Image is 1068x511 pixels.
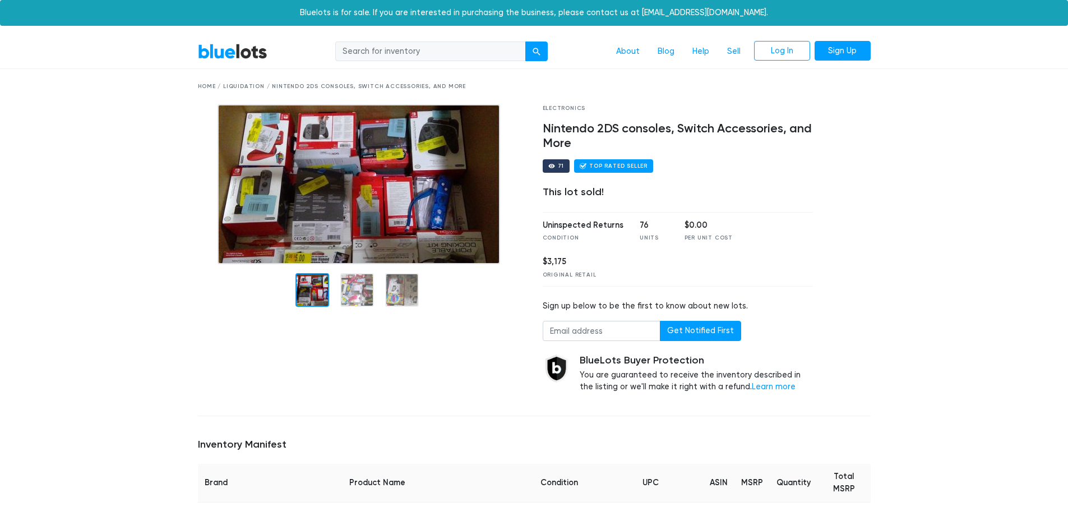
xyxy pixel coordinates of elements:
th: Condition [520,464,598,502]
input: Email address [543,321,660,341]
th: Quantity [770,464,817,502]
img: buyer_protection_shield-3b65640a83011c7d3ede35a8e5a80bfdfaa6a97447f0071c1475b91a4b0b3d01.png [543,355,571,383]
div: Top Rated Seller [589,163,648,169]
a: Blog [649,41,683,62]
a: Learn more [752,382,796,392]
div: Per Unit Cost [685,234,733,242]
h5: Inventory Manifest [198,439,871,451]
img: WIN_20180807_12_39_20_Pro_1_2.jpg [218,104,500,264]
a: Help [683,41,718,62]
th: ASIN [703,464,734,502]
input: Search for inventory [335,42,526,62]
div: This lot sold! [543,186,813,199]
button: Get Notified First [660,321,741,341]
th: Brand [198,464,234,502]
h5: BlueLots Buyer Protection [580,355,813,367]
a: Sign Up [815,41,871,61]
div: Electronics [543,104,813,113]
a: About [607,41,649,62]
div: Home / Liquidation / Nintendo 2DS consoles, Switch Accessories, and More [198,82,871,91]
div: $0.00 [685,219,733,232]
div: Condition [543,234,623,242]
th: Product Name [234,464,521,502]
th: MSRP [734,464,770,502]
a: Log In [754,41,810,61]
div: Sign up below to be the first to know about new lots. [543,300,813,312]
th: UPC [598,464,703,502]
a: BlueLots [198,43,267,59]
th: Total MSRP [817,464,871,502]
h4: Nintendo 2DS consoles, Switch Accessories, and More [543,122,813,151]
div: 76 [640,219,668,232]
div: You are guaranteed to receive the inventory described in the listing or we'll make it right with ... [580,355,813,393]
div: 71 [558,163,565,169]
div: $3,175 [543,256,597,268]
div: Uninspected Returns [543,219,623,232]
div: Units [640,234,668,242]
a: Sell [718,41,750,62]
div: Original Retail [543,271,597,279]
